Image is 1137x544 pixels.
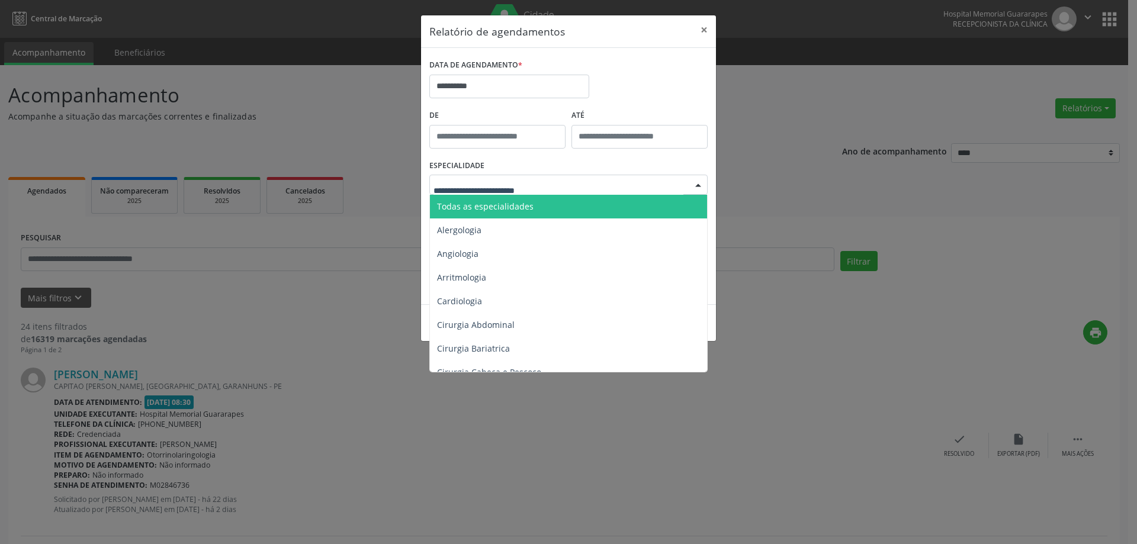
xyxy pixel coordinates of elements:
[571,107,708,125] label: ATÉ
[437,319,515,330] span: Cirurgia Abdominal
[429,107,566,125] label: De
[437,201,534,212] span: Todas as especialidades
[437,248,478,259] span: Angiologia
[437,295,482,307] span: Cardiologia
[437,272,486,283] span: Arritmologia
[692,15,716,44] button: Close
[429,157,484,175] label: ESPECIALIDADE
[429,24,565,39] h5: Relatório de agendamentos
[437,366,541,378] span: Cirurgia Cabeça e Pescoço
[437,343,510,354] span: Cirurgia Bariatrica
[437,224,481,236] span: Alergologia
[429,56,522,75] label: DATA DE AGENDAMENTO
